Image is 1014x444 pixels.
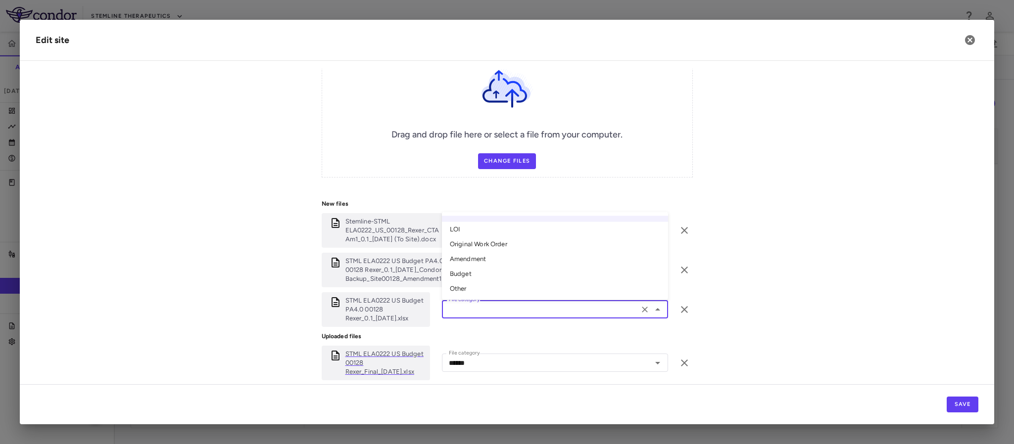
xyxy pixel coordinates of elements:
button: Remove [676,262,693,278]
h6: Drag and drop file here or select a file from your computer. [391,128,623,141]
li: Original Work Order [442,237,668,252]
p: Uploaded files [322,332,693,341]
button: Save [947,397,978,412]
button: Open [651,356,665,370]
li: Other [442,281,668,296]
p: STML ELA0222 US Budget PA4.0 00128 Rexer_0.1_13Mar2024.xlsx [345,296,426,323]
button: Remove [676,355,693,371]
div: Edit site [36,34,69,47]
button: Remove [676,222,693,239]
p: New files [322,199,693,208]
li: LOI [442,222,668,237]
label: File category [449,349,480,357]
a: STML ELA0222 US Budget 00128 Rexer_Final_[DATE].xlsx [345,350,426,376]
p: STML ELA0222 US Budget 00128 Rexer_Final_19Feb2024.xlsx [345,350,426,376]
li: Amendment [442,252,668,266]
button: Close [651,303,665,316]
label: Change Files [478,153,536,169]
p: Stemline-STML ELA0222_US_00128_Rexer_CTA Am1_0.1_13Mar2024 (To Site).docx [345,217,439,244]
button: Clear [638,303,652,316]
p: STML ELA0222 US Budget PA4.0 00128 Rexer_0.1_13Mar2024_Condor Backup_Site00128_Amendment1.xlsx [345,257,454,283]
button: Remove [676,301,693,318]
li: Budget [442,266,668,281]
